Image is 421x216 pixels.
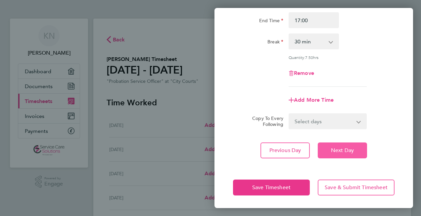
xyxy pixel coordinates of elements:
[267,39,283,47] label: Break
[252,184,291,191] span: Save Timesheet
[260,142,310,158] button: Previous Day
[305,55,313,60] span: 7.50
[247,115,283,127] label: Copy To Every Following
[325,184,388,191] span: Save & Submit Timesheet
[289,55,367,60] div: Quantity: hrs
[294,70,314,76] span: Remove
[289,12,339,28] input: E.g. 18:00
[259,18,283,26] label: End Time
[289,97,334,103] button: Add More Time
[269,147,301,154] span: Previous Day
[318,142,367,158] button: Next Day
[233,180,310,195] button: Save Timesheet
[294,97,334,103] span: Add More Time
[318,180,395,195] button: Save & Submit Timesheet
[331,147,354,154] span: Next Day
[289,71,314,76] button: Remove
